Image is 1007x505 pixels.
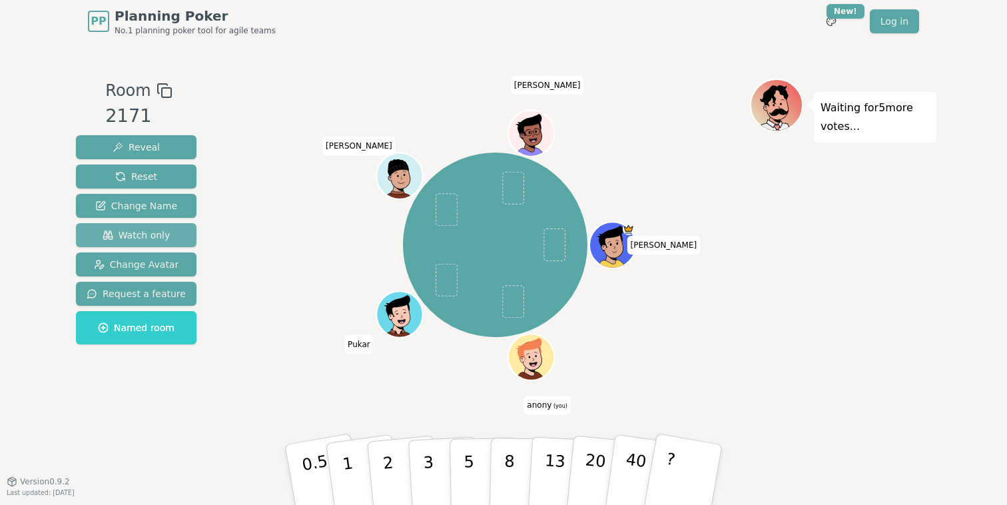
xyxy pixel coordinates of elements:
button: Change Name [76,194,196,218]
span: Watch only [103,229,170,242]
span: Named room [98,321,174,334]
span: Reset [115,170,157,183]
span: Reveal [113,141,160,154]
span: PP [91,13,106,29]
span: No.1 planning poker tool for agile teams [115,25,276,36]
p: Waiting for 5 more votes... [821,99,930,136]
span: Nguyen is the host [623,223,634,235]
span: Click to change your name [322,137,396,155]
span: Change Avatar [94,258,179,271]
button: Request a feature [76,282,196,306]
span: Click to change your name [511,75,584,94]
button: Named room [76,311,196,344]
button: Watch only [76,223,196,247]
button: Click to change your avatar [509,335,553,378]
button: Version0.9.2 [7,476,70,487]
span: (you) [551,403,567,409]
span: Click to change your name [627,236,700,254]
span: Click to change your name [344,334,374,353]
button: Reset [76,165,196,189]
span: Version 0.9.2 [20,476,70,487]
a: Log in [870,9,919,33]
span: Click to change your name [523,396,571,414]
div: New! [827,4,864,19]
button: Change Avatar [76,252,196,276]
span: Change Name [95,199,177,213]
span: Request a feature [87,287,186,300]
button: Reveal [76,135,196,159]
button: New! [819,9,843,33]
span: Room [105,79,151,103]
span: Last updated: [DATE] [7,489,75,496]
span: Planning Poker [115,7,276,25]
a: PPPlanning PokerNo.1 planning poker tool for agile teams [88,7,276,36]
div: 2171 [105,103,172,130]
